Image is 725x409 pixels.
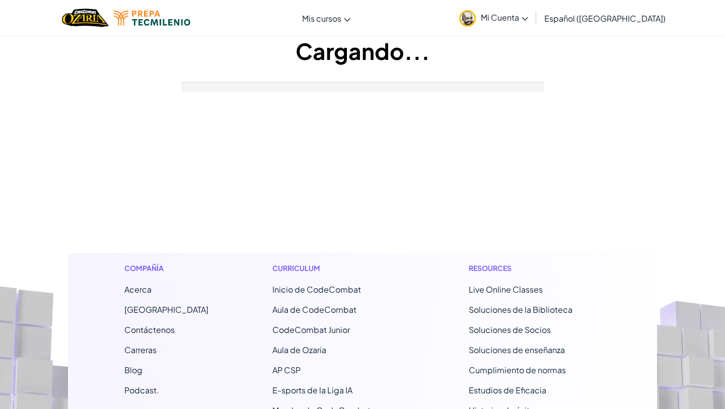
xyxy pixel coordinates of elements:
img: avatar [459,10,476,27]
a: Aula de CodeCombat [272,304,356,315]
a: Español ([GEOGRAPHIC_DATA]) [539,5,671,32]
a: CodeCombat Junior [272,324,350,335]
h1: Resources [469,263,601,274]
a: Carreras [124,345,157,355]
a: Aula de Ozaria [272,345,326,355]
a: Soluciones de Socios [469,324,551,335]
h1: Compañía [124,263,208,274]
a: Mi Cuenta [454,2,533,34]
a: [GEOGRAPHIC_DATA] [124,304,208,315]
a: Estudios de Eficacia [469,385,546,395]
span: Mis cursos [302,13,341,24]
a: Blog [124,365,142,375]
a: Soluciones de enseñanza [469,345,565,355]
span: Inicio de CodeCombat [272,284,361,295]
a: Cumplimiento de normas [469,365,566,375]
a: Live Online Classes [469,284,543,295]
img: Tecmilenio logo [114,11,190,26]
a: Mis cursos [297,5,355,32]
span: Español ([GEOGRAPHIC_DATA]) [544,13,666,24]
a: Ozaria by CodeCombat logo [62,8,109,28]
span: Contáctenos [124,324,175,335]
h1: Curriculum [272,263,405,274]
a: Acerca [124,284,152,295]
span: Mi Cuenta [481,12,528,23]
a: Podcast. [124,385,159,395]
img: Home [62,8,109,28]
a: Soluciones de la Biblioteca [469,304,572,315]
a: AP CSP [272,365,301,375]
a: E-sports de la Liga IA [272,385,352,395]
